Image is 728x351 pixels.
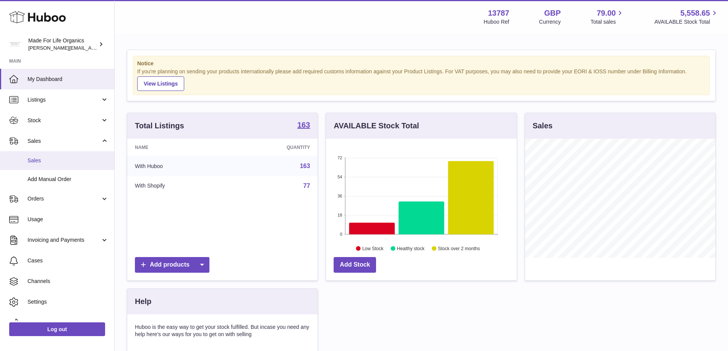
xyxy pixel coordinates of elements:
span: Orders [28,195,101,202]
span: [PERSON_NAME][EMAIL_ADDRESS][PERSON_NAME][DOMAIN_NAME] [28,45,194,51]
a: 79.00 Total sales [590,8,624,26]
a: View Listings [137,76,184,91]
span: 79.00 [597,8,616,18]
span: AVAILABLE Stock Total [654,18,719,26]
span: Settings [28,298,109,306]
div: Huboo Ref [484,18,509,26]
text: 36 [338,194,342,198]
text: 18 [338,213,342,217]
a: 77 [303,183,310,189]
span: My Dashboard [28,76,109,83]
td: With Huboo [127,156,230,176]
span: Returns [28,319,109,326]
td: With Shopify [127,176,230,196]
text: Stock over 2 months [438,246,480,251]
span: Stock [28,117,101,124]
text: 72 [338,155,342,160]
text: 0 [340,232,342,236]
h3: Sales [533,121,553,131]
div: If you're planning on sending your products internationally please add required customs informati... [137,68,705,91]
text: 54 [338,175,342,179]
a: 163 [297,121,310,130]
a: Add products [135,257,209,273]
span: Add Manual Order [28,176,109,183]
span: Channels [28,278,109,285]
strong: 163 [297,121,310,129]
span: Sales [28,137,101,145]
th: Quantity [230,139,318,156]
div: Currency [539,18,561,26]
a: 5,558.65 AVAILABLE Stock Total [654,8,719,26]
h3: Help [135,296,151,307]
h3: AVAILABLE Stock Total [334,121,419,131]
th: Name [127,139,230,156]
span: Sales [28,157,109,164]
strong: Notice [137,60,705,67]
span: Listings [28,96,101,104]
h3: Total Listings [135,121,184,131]
div: Made For Life Organics [28,37,97,52]
a: Log out [9,322,105,336]
span: Usage [28,216,109,223]
span: Cases [28,257,109,264]
p: Huboo is the easy way to get your stock fulfilled. But incase you need any help here's our ways f... [135,324,310,338]
a: 163 [300,163,310,169]
span: Invoicing and Payments [28,236,101,244]
span: Total sales [590,18,624,26]
text: Healthy stock [397,246,425,251]
span: 5,558.65 [680,8,710,18]
a: Add Stock [334,257,376,273]
img: geoff.winwood@madeforlifeorganics.com [9,39,21,50]
text: Low Stock [362,246,384,251]
strong: 13787 [488,8,509,18]
strong: GBP [544,8,561,18]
